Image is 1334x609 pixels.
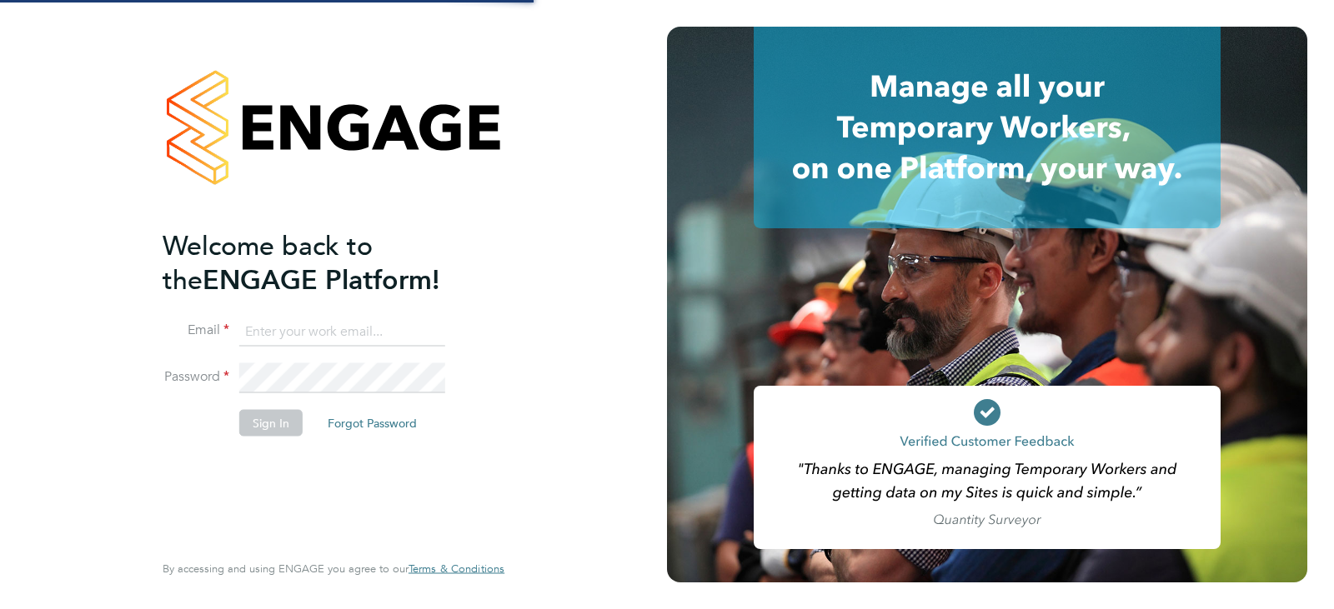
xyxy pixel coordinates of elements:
[163,228,488,297] h2: ENGAGE Platform!
[239,317,445,347] input: Enter your work email...
[163,322,229,339] label: Email
[239,410,303,437] button: Sign In
[409,562,504,576] a: Terms & Conditions
[163,229,373,296] span: Welcome back to the
[409,562,504,576] span: Terms & Conditions
[163,562,504,576] span: By accessing and using ENGAGE you agree to our
[314,410,430,437] button: Forgot Password
[163,368,229,386] label: Password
